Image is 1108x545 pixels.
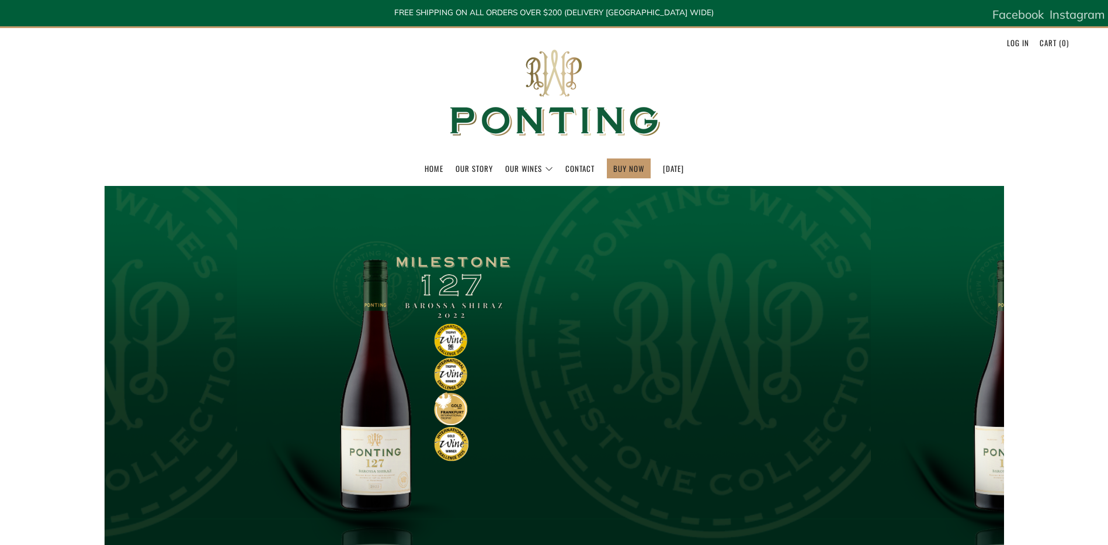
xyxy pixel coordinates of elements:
[663,159,684,178] a: [DATE]
[437,28,671,158] img: Ponting Wines
[613,159,644,178] a: BUY NOW
[565,159,595,178] a: Contact
[505,159,553,178] a: Our Wines
[992,3,1044,26] a: Facebook
[425,159,443,178] a: Home
[1007,33,1029,52] a: Log in
[1062,37,1067,49] span: 0
[1050,3,1105,26] a: Instagram
[992,7,1044,22] span: Facebook
[1050,7,1105,22] span: Instagram
[456,159,493,178] a: Our Story
[1040,33,1069,52] a: Cart (0)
